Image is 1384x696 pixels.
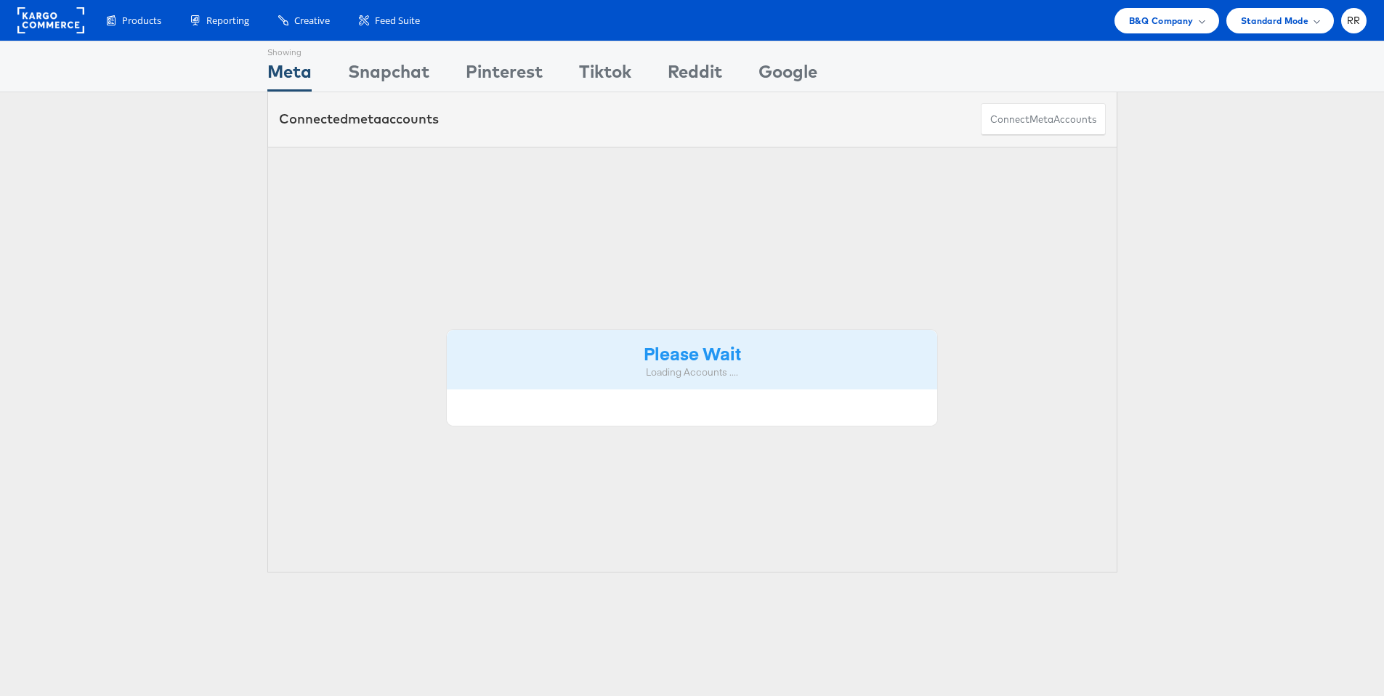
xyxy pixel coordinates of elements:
[279,110,439,129] div: Connected accounts
[981,103,1106,136] button: ConnectmetaAccounts
[1129,13,1194,28] span: B&Q Company
[206,14,249,28] span: Reporting
[1347,16,1361,25] span: RR
[267,59,312,92] div: Meta
[348,110,381,127] span: meta
[1029,113,1053,126] span: meta
[267,41,312,59] div: Showing
[466,59,543,92] div: Pinterest
[579,59,631,92] div: Tiktok
[122,14,161,28] span: Products
[375,14,420,28] span: Feed Suite
[458,365,927,379] div: Loading Accounts ....
[758,59,817,92] div: Google
[1241,13,1308,28] span: Standard Mode
[668,59,722,92] div: Reddit
[294,14,330,28] span: Creative
[348,59,429,92] div: Snapchat
[644,341,741,365] strong: Please Wait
